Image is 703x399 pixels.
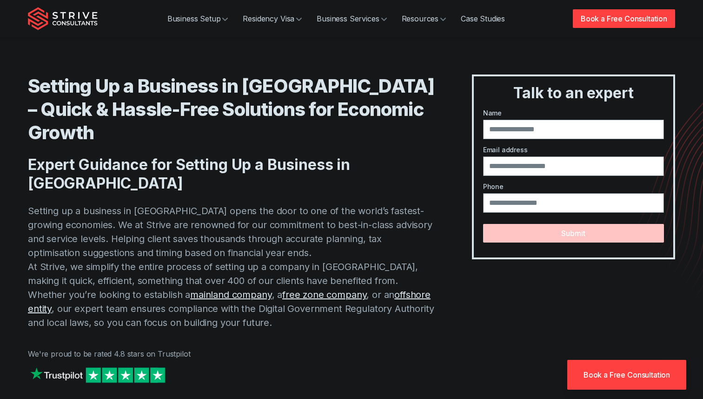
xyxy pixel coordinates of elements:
[28,7,98,30] img: Strive Consultants
[190,289,272,300] a: mainland company
[235,9,309,28] a: Residency Visa
[483,224,664,243] button: Submit
[478,84,670,102] h3: Talk to an expert
[453,9,512,28] a: Case Studies
[160,9,236,28] a: Business Setup
[309,9,394,28] a: Business Services
[28,365,167,385] img: Strive on Trustpilot
[28,74,435,144] h1: Setting Up a Business in [GEOGRAPHIC_DATA] – Quick & Hassle-Free Solutions for Economic Growth
[282,289,366,300] a: free zone company
[394,9,454,28] a: Resources
[28,204,435,330] p: Setting up a business in [GEOGRAPHIC_DATA] opens the door to one of the world’s fastest-growing e...
[567,360,686,390] a: Book a Free Consultation
[28,156,435,193] h2: Expert Guidance for Setting Up a Business in [GEOGRAPHIC_DATA]
[28,348,435,359] p: We're proud to be rated 4.8 stars on Trustpilot
[573,9,675,28] a: Book a Free Consultation
[483,145,664,155] label: Email address
[483,108,664,118] label: Name
[483,182,664,191] label: Phone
